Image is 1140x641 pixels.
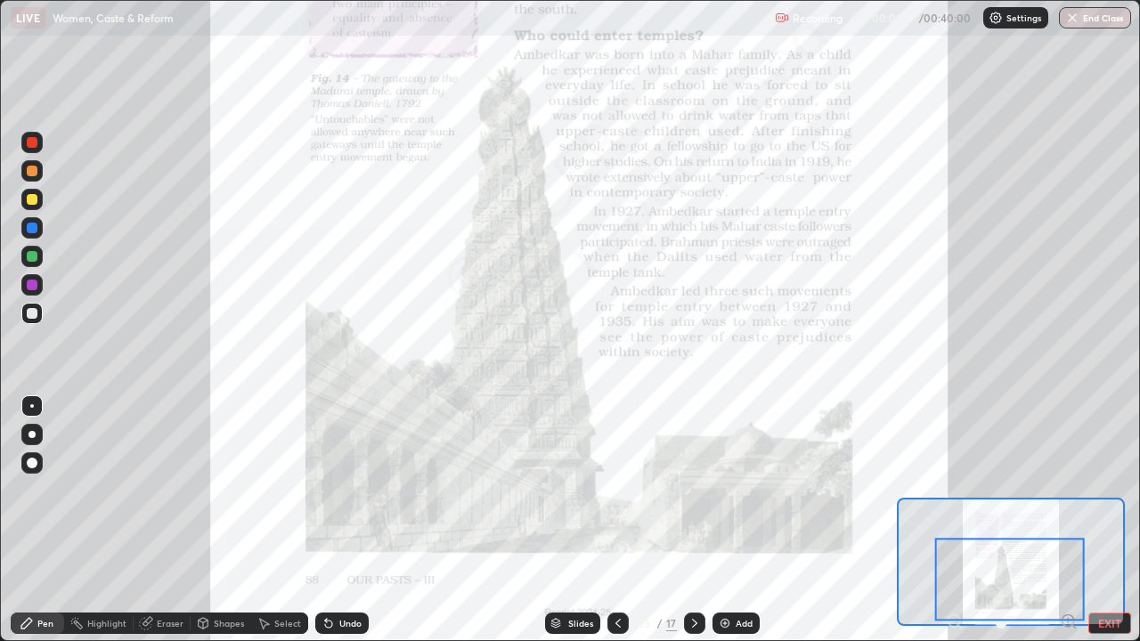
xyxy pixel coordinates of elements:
img: end-class-cross [1065,11,1079,25]
button: EXIT [1088,613,1131,634]
img: recording.375f2c34.svg [775,11,789,25]
p: Women, Caste & Reform [53,11,174,25]
div: Add [736,619,753,628]
div: Highlight [87,619,126,628]
div: Undo [339,619,362,628]
img: add-slide-button [718,616,732,630]
div: Slides [568,619,593,628]
img: class-settings-icons [989,11,1003,25]
div: 13 [636,618,654,629]
div: Eraser [157,619,183,628]
p: Settings [1006,13,1041,22]
p: Recording [793,12,843,25]
button: End Class [1059,7,1131,28]
p: LIVE [16,11,40,25]
div: / [657,618,663,629]
div: Select [274,619,301,628]
div: Pen [37,619,53,628]
div: 17 [666,615,677,631]
div: Shapes [214,619,244,628]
